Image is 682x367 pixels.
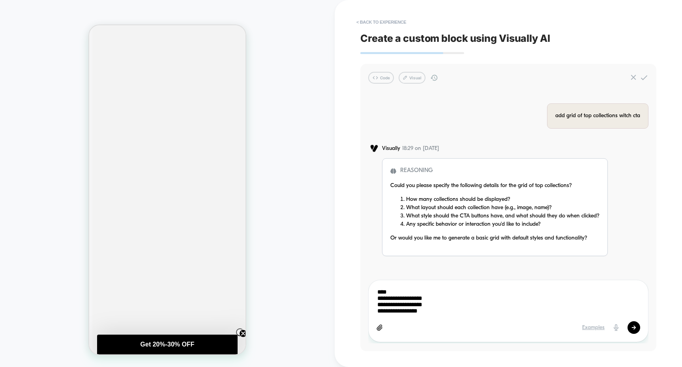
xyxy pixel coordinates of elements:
div: Reasoning [390,167,600,176]
span: Create a custom block using Visually AI [360,32,656,44]
button: < Back to experience [352,16,410,28]
li: What style should the CTA buttons have, and what should they do when clicked? [406,212,600,220]
div: add grid of top collections witch cta [555,112,640,120]
button: Code [368,72,394,84]
button: Close teaser [147,303,155,311]
p: Or would you like me to generate a basic grid with default styles and functionality? [390,234,600,242]
li: How many collections should be displayed? [406,195,600,204]
li: What layout should each collection have (e.g., image, name)? [406,204,600,212]
li: Any specific behavior or interaction you'd like to include? [406,220,600,228]
img: Visually logo [368,144,380,152]
button: Visual [399,72,425,84]
p: Could you please specify the following details for the grid of top collections? [390,182,600,190]
span: Visually [382,145,400,152]
span: 18:29 on [DATE] [402,145,439,152]
div: Examples [582,324,605,331]
iframe: To enrich screen reader interactions, please activate Accessibility in Grammarly extension settings [89,25,245,354]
